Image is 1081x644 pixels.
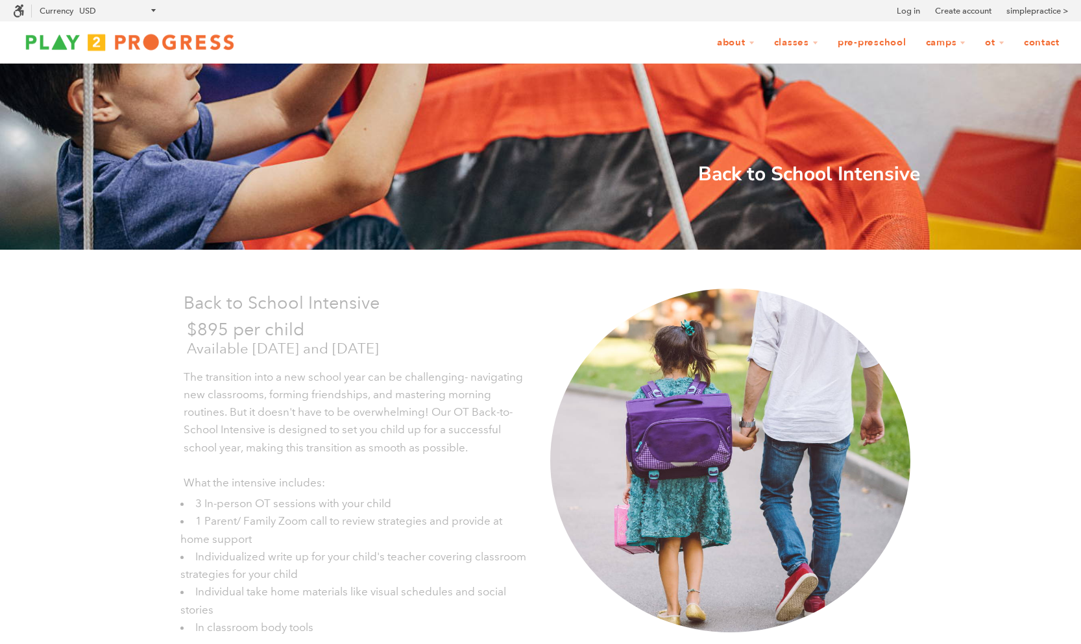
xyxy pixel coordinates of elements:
a: Create account [935,5,991,18]
p: Back to School Intensive [184,289,531,316]
a: Log in [897,5,920,18]
li: 3 In-person OT sessions with your child [180,495,531,512]
a: About [709,30,763,55]
img: Play2Progress logo [13,29,247,55]
li: Individualized write up for your child's teacher covering classroom strategies for your child [180,548,531,583]
a: simplepractice > [1006,5,1068,18]
a: Classes [766,30,827,55]
a: Contact [1015,30,1068,55]
li: In classroom body tools [180,619,531,636]
a: Pre-Preschool [829,30,915,55]
span: The transition into a new school year can be challenging- navigating new classrooms, forming frie... [184,370,523,455]
strong: Back to School Intensive [698,161,920,187]
p: What the intensive includes: [184,474,531,492]
a: Camps [917,30,975,55]
span: $895 per child [187,318,304,340]
a: OT [977,30,1013,55]
li: Individual take home materials like visual schedules and social stories [180,583,531,618]
li: 1 Parent/ Family Zoom call to review strategies and provide at home support [180,512,531,547]
label: Currency [40,6,73,16]
p: Available [DATE] and [DATE] [187,340,531,359]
